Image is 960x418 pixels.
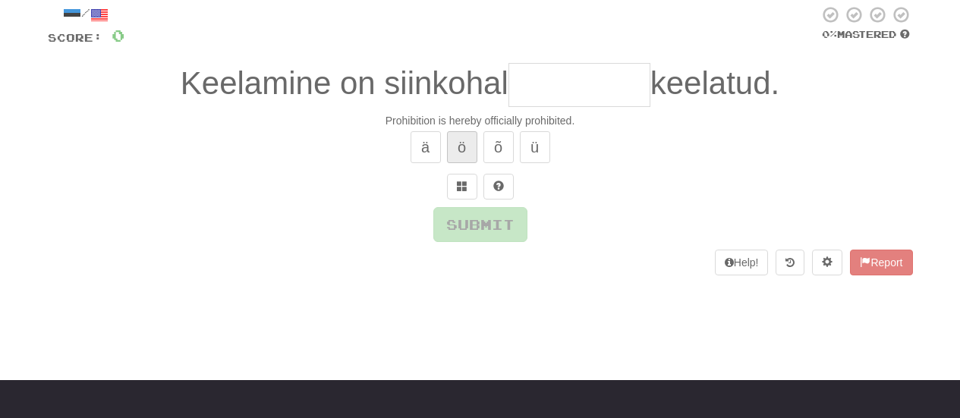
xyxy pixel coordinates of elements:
span: 0 [112,26,124,45]
button: Report [850,250,912,275]
button: ä [411,131,441,163]
button: ö [447,131,477,163]
button: Round history (alt+y) [776,250,804,275]
div: / [48,5,124,24]
span: 0 % [822,28,837,40]
div: Mastered [819,28,913,42]
span: Score: [48,31,102,44]
button: Submit [433,207,527,242]
span: Keelamine on siinkohal [181,65,508,101]
button: Single letter hint - you only get 1 per sentence and score half the points! alt+h [483,174,514,200]
span: keelatud. [650,65,779,101]
button: ü [520,131,550,163]
div: Prohibition is hereby officially prohibited. [48,113,913,128]
button: Help! [715,250,769,275]
button: õ [483,131,514,163]
button: Switch sentence to multiple choice alt+p [447,174,477,200]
